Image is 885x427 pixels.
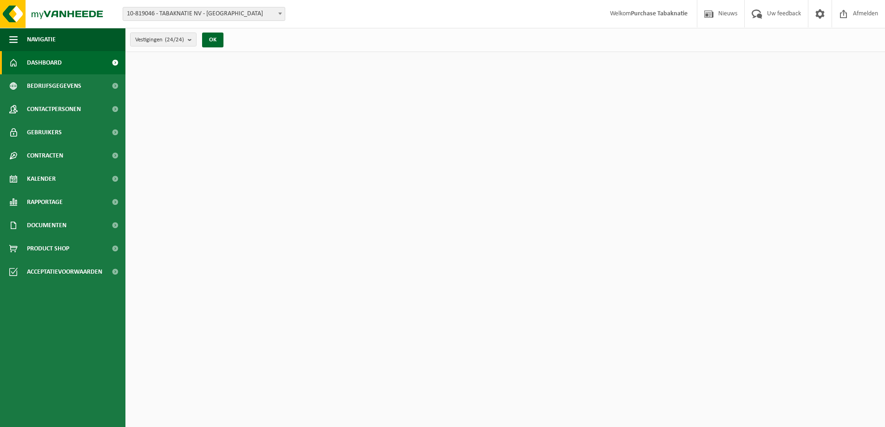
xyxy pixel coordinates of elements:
span: Vestigingen [135,33,184,47]
span: 10-819046 - TABAKNATIE NV - ANTWERPEN [123,7,285,21]
strong: Purchase Tabaknatie [631,10,688,17]
span: Rapportage [27,191,63,214]
span: Gebruikers [27,121,62,144]
span: Product Shop [27,237,69,260]
span: Bedrijfsgegevens [27,74,81,98]
button: Vestigingen(24/24) [130,33,197,46]
count: (24/24) [165,37,184,43]
span: Contactpersonen [27,98,81,121]
span: 10-819046 - TABAKNATIE NV - ANTWERPEN [123,7,285,20]
span: Contracten [27,144,63,167]
span: Acceptatievoorwaarden [27,260,102,283]
span: Navigatie [27,28,56,51]
span: Documenten [27,214,66,237]
span: Kalender [27,167,56,191]
button: OK [202,33,223,47]
span: Dashboard [27,51,62,74]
